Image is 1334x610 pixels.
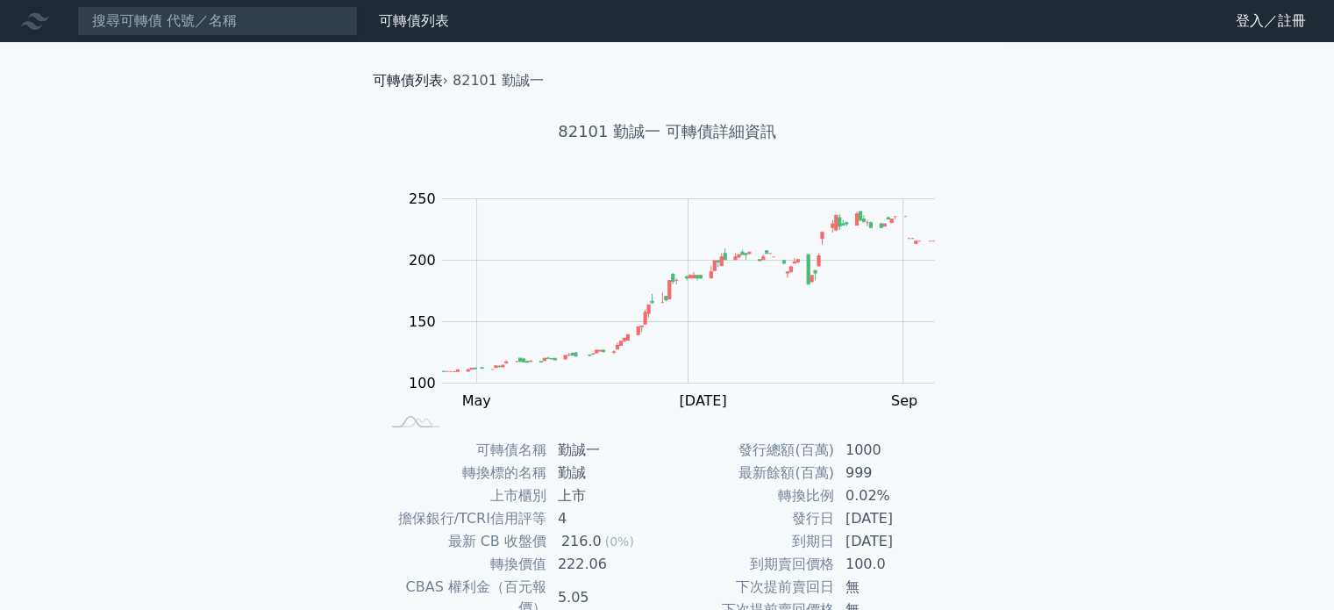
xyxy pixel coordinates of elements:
[409,313,436,330] tspan: 150
[547,439,667,462] td: 勤誠一
[399,190,960,445] g: Chart
[667,576,835,599] td: 下次提前賣回日
[547,484,667,507] td: 上市
[835,439,955,462] td: 1000
[835,576,955,599] td: 無
[667,507,835,530] td: 發行日
[409,190,436,207] tspan: 250
[605,535,634,549] span: (0%)
[461,392,490,409] tspan: May
[409,375,436,391] tspan: 100
[453,70,544,91] li: 82101 勤誠一
[77,6,358,36] input: 搜尋可轉債 代號／名稱
[547,553,667,576] td: 222.06
[409,252,436,269] tspan: 200
[380,507,547,530] td: 擔保銀行/TCRI信用評等
[558,531,605,552] div: 216.0
[679,392,726,409] tspan: [DATE]
[442,212,934,371] g: Series
[667,484,835,507] td: 轉換比例
[667,462,835,484] td: 最新餘額(百萬)
[667,553,835,576] td: 到期賣回價格
[380,484,547,507] td: 上市櫃別
[1222,7,1320,35] a: 登入／註冊
[380,462,547,484] td: 轉換標的名稱
[891,392,917,409] tspan: Sep
[835,530,955,553] td: [DATE]
[373,70,448,91] li: ›
[373,72,443,89] a: 可轉債列表
[379,12,449,29] a: 可轉債列表
[835,462,955,484] td: 999
[380,439,547,462] td: 可轉債名稱
[667,530,835,553] td: 到期日
[1246,526,1334,610] iframe: Chat Widget
[667,439,835,462] td: 發行總額(百萬)
[835,484,955,507] td: 0.02%
[547,507,667,530] td: 4
[380,553,547,576] td: 轉換價值
[835,507,955,530] td: [DATE]
[380,530,547,553] td: 最新 CB 收盤價
[547,462,667,484] td: 勤誠
[359,119,976,144] h1: 82101 勤誠一 可轉債詳細資訊
[835,553,955,576] td: 100.0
